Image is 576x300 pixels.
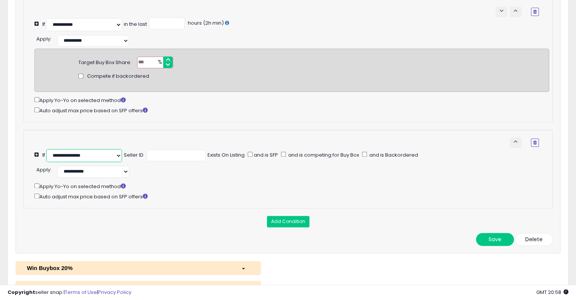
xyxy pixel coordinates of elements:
[34,96,549,104] div: Apply Yo-Yo on selected method
[65,289,97,296] a: Terms of Use
[34,106,549,115] div: Auto adjust max price based on SFP offers
[8,289,131,296] div: seller snap | |
[34,182,549,190] div: Apply Yo-Yo on selected method
[21,284,236,292] div: Yo-Yo
[187,19,224,27] span: hours (2h min)
[36,33,52,43] div: :
[36,164,52,174] div: :
[510,6,521,17] button: keyboard_arrow_up
[98,289,131,296] a: Privacy Policy
[8,289,35,296] strong: Copyright
[510,137,521,148] button: keyboard_arrow_up
[153,57,165,68] span: %
[78,57,131,66] div: Target Buy Box Share:
[253,151,278,159] span: and is SFP
[267,216,309,227] button: Add Condition
[536,289,568,296] span: 2025-09-16 20:58 GMT
[533,9,537,14] i: Remove Condition
[36,35,50,42] span: Apply
[512,138,519,145] span: keyboard_arrow_up
[36,166,50,173] span: Apply
[498,7,505,14] span: keyboard_arrow_down
[208,152,245,159] div: Exists On Listing
[124,21,147,28] div: in the last
[515,233,553,246] button: Delete
[533,140,537,145] i: Remove Condition
[124,152,144,159] div: Seller ID
[16,261,261,275] button: Win Buybox 20%
[496,6,507,17] button: keyboard_arrow_down
[16,281,261,295] button: Yo-Yo
[34,192,549,201] div: Auto adjust max price based on SFP offers
[476,233,514,246] button: Save
[287,151,359,159] span: and is competing for Buy Box
[368,151,418,159] span: and is Backordered
[87,73,149,80] span: Compete if backordered
[512,7,519,14] span: keyboard_arrow_up
[21,264,236,272] div: Win Buybox 20%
